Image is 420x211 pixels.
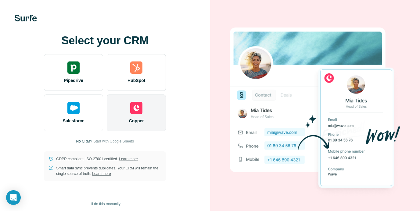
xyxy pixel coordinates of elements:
[93,139,134,144] button: Start with Google Sheets
[127,77,145,83] span: HubSpot
[92,172,111,176] a: Learn more
[67,102,80,114] img: salesforce's logo
[56,165,161,176] p: Smart data sync prevents duplicates. Your CRM will remain the single source of truth.
[64,77,83,83] span: Pipedrive
[6,190,21,205] div: Open Intercom Messenger
[76,139,92,144] p: No CRM?
[63,118,84,124] span: Salesforce
[67,61,80,74] img: pipedrive's logo
[130,61,142,74] img: hubspot's logo
[130,102,142,114] img: copper's logo
[56,156,138,162] p: GDPR compliant. ISO-27001 certified.
[129,118,144,124] span: Copper
[44,35,166,47] h1: Select your CRM
[90,201,120,207] span: I’ll do this manually
[15,15,37,21] img: Surfe's logo
[85,199,125,209] button: I’ll do this manually
[119,157,138,161] a: Learn more
[230,17,400,199] img: COPPER image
